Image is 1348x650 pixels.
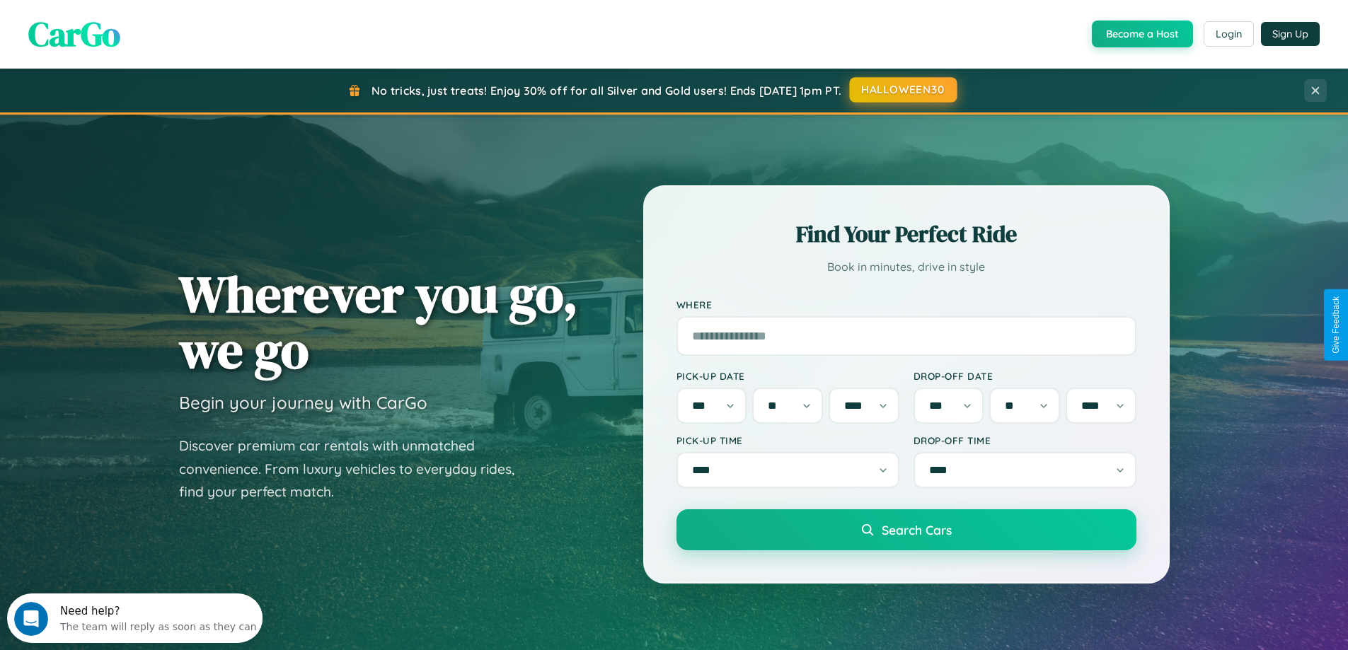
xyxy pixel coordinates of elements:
[676,370,899,382] label: Pick-up Date
[676,298,1136,311] label: Where
[1331,296,1341,354] div: Give Feedback
[914,434,1136,446] label: Drop-off Time
[53,12,250,23] div: Need help?
[53,23,250,38] div: The team will reply as soon as they can
[914,370,1136,382] label: Drop-off Date
[371,83,841,98] span: No tricks, just treats! Enjoy 30% off for all Silver and Gold users! Ends [DATE] 1pm PT.
[676,509,1136,550] button: Search Cars
[179,434,533,504] p: Discover premium car rentals with unmatched convenience. From luxury vehicles to everyday rides, ...
[1204,21,1254,47] button: Login
[179,392,427,413] h3: Begin your journey with CarGo
[882,522,952,538] span: Search Cars
[14,602,48,636] iframe: Intercom live chat
[676,219,1136,250] h2: Find Your Perfect Ride
[179,266,578,378] h1: Wherever you go, we go
[676,257,1136,277] p: Book in minutes, drive in style
[676,434,899,446] label: Pick-up Time
[28,11,120,57] span: CarGo
[850,77,957,103] button: HALLOWEEN30
[6,6,263,45] div: Open Intercom Messenger
[1261,22,1320,46] button: Sign Up
[7,593,263,643] iframe: Intercom live chat discovery launcher
[1092,21,1193,47] button: Become a Host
